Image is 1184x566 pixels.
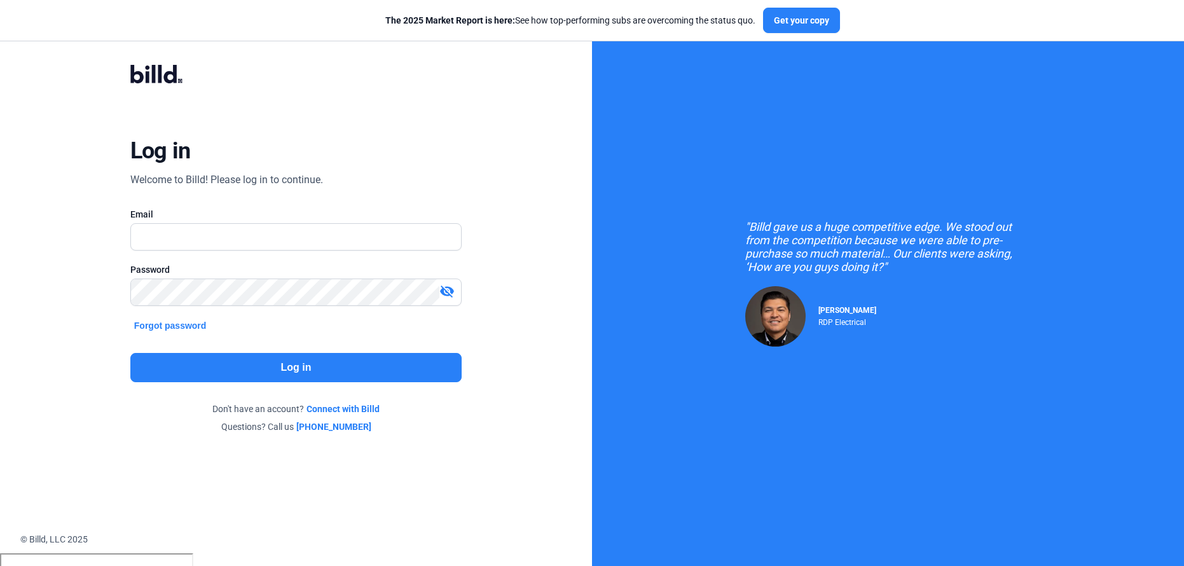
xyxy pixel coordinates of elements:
[385,15,515,25] span: The 2025 Market Report is here:
[130,420,462,433] div: Questions? Call us
[296,420,371,433] a: [PHONE_NUMBER]
[745,286,806,347] img: Raul Pacheco
[818,315,876,327] div: RDP Electrical
[130,263,462,276] div: Password
[130,353,462,382] button: Log in
[385,14,755,27] div: See how top-performing subs are overcoming the status quo.
[763,8,840,33] button: Get your copy
[130,208,462,221] div: Email
[130,172,323,188] div: Welcome to Billd! Please log in to continue.
[818,306,876,315] span: [PERSON_NAME]
[745,220,1031,273] div: "Billd gave us a huge competitive edge. We stood out from the competition because we were able to...
[130,319,210,333] button: Forgot password
[130,137,191,165] div: Log in
[306,403,380,415] a: Connect with Billd
[130,403,462,415] div: Don't have an account?
[439,284,455,299] mat-icon: visibility_off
